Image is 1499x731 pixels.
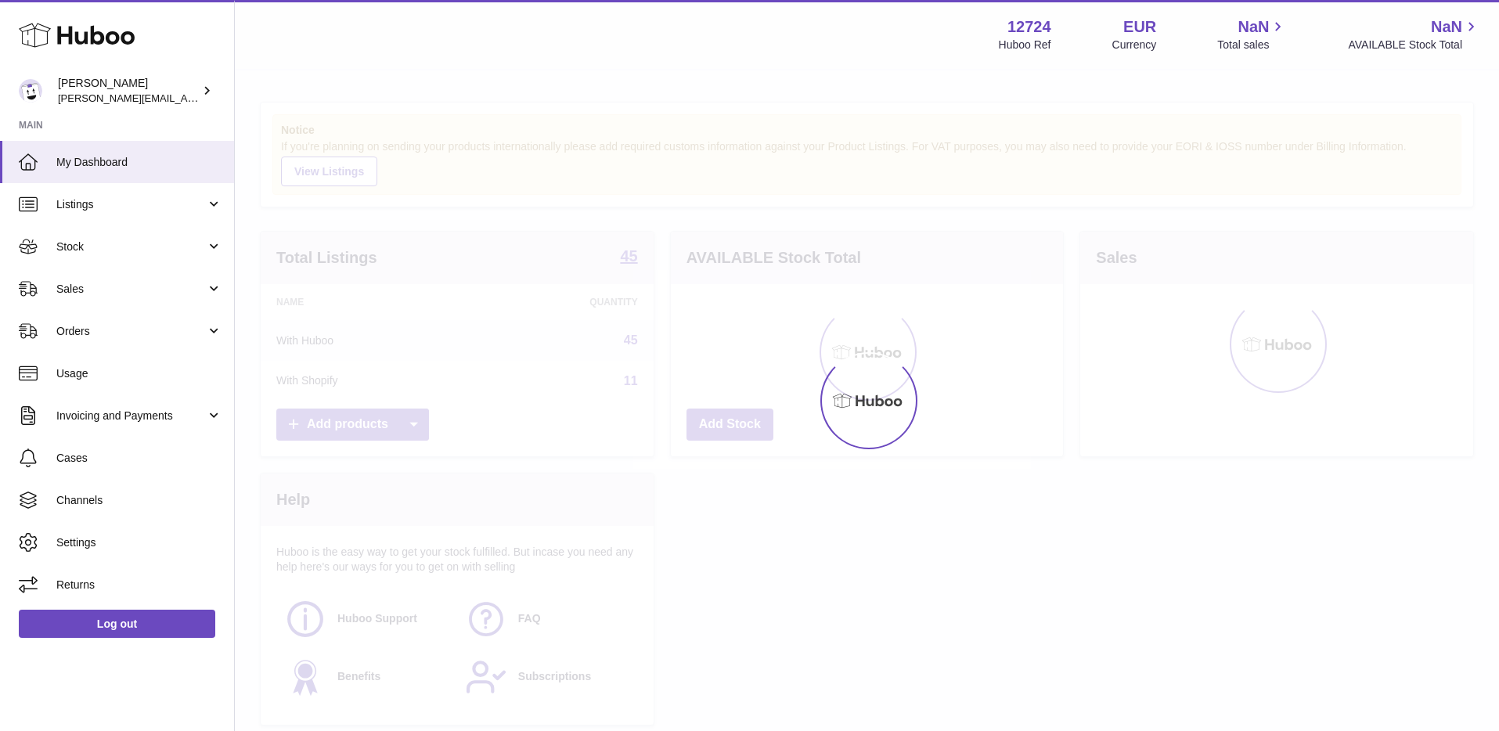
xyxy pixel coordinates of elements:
div: Currency [1112,38,1157,52]
span: Channels [56,493,222,508]
div: [PERSON_NAME] [58,76,199,106]
span: [PERSON_NAME][EMAIL_ADDRESS][DOMAIN_NAME] [58,92,314,104]
span: Listings [56,197,206,212]
a: NaN AVAILABLE Stock Total [1348,16,1480,52]
span: Total sales [1217,38,1287,52]
strong: EUR [1123,16,1156,38]
div: Huboo Ref [999,38,1051,52]
span: AVAILABLE Stock Total [1348,38,1480,52]
span: Returns [56,578,222,592]
img: sebastian@ffern.co [19,79,42,103]
span: Invoicing and Payments [56,409,206,423]
span: Sales [56,282,206,297]
strong: 12724 [1007,16,1051,38]
span: Orders [56,324,206,339]
span: NaN [1431,16,1462,38]
a: Log out [19,610,215,638]
span: Stock [56,239,206,254]
span: Usage [56,366,222,381]
span: Cases [56,451,222,466]
span: My Dashboard [56,155,222,170]
a: NaN Total sales [1217,16,1287,52]
span: Settings [56,535,222,550]
span: NaN [1238,16,1269,38]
